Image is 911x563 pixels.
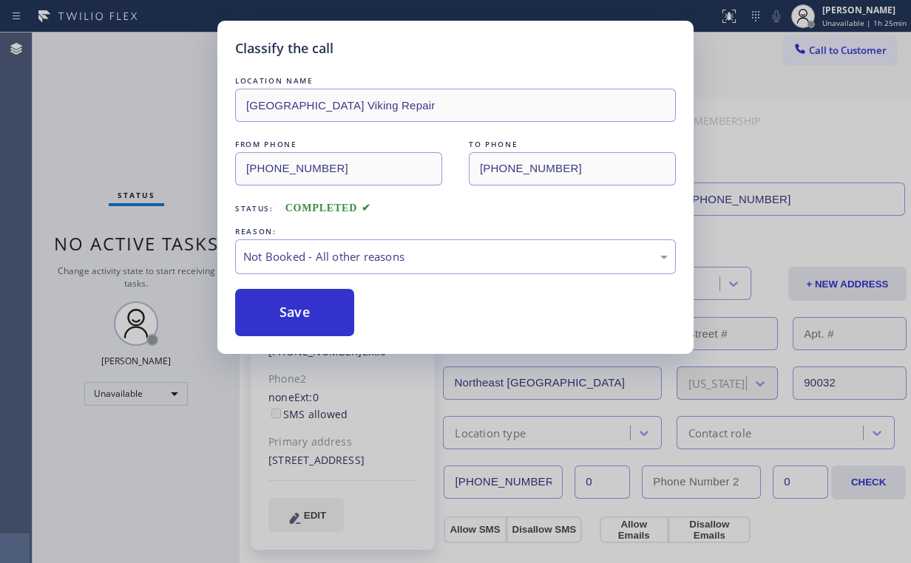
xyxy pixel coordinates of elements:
[235,152,442,185] input: From phone
[285,202,371,214] span: COMPLETED
[469,152,676,185] input: To phone
[469,137,676,152] div: TO PHONE
[243,248,668,265] div: Not Booked - All other reasons
[235,137,442,152] div: FROM PHONE
[235,73,676,89] div: LOCATION NAME
[235,203,274,214] span: Status:
[235,38,333,58] h5: Classify the call
[235,224,676,239] div: REASON:
[235,289,354,336] button: Save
